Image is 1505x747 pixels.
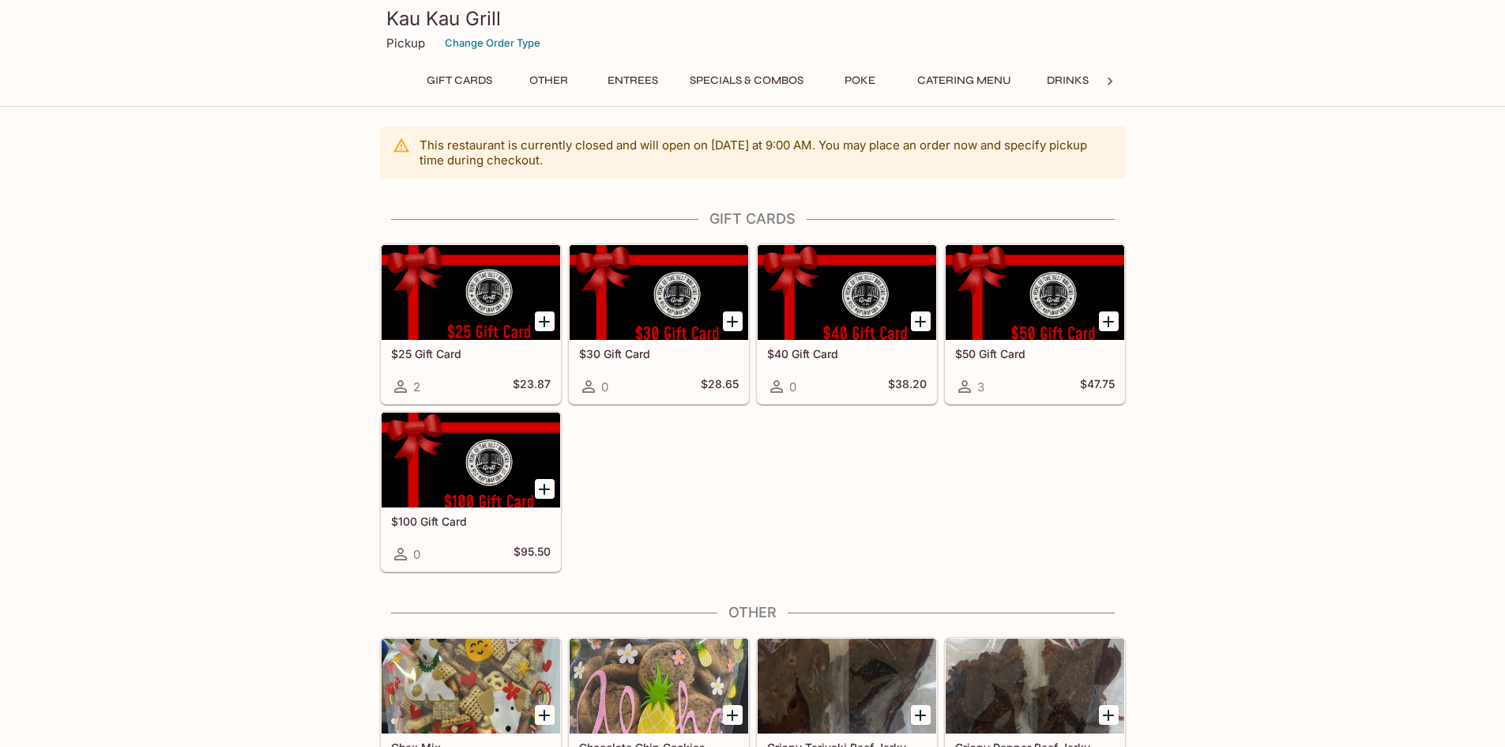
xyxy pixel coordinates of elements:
[381,244,561,404] a: $25 Gift Card2$23.87
[825,70,896,92] button: Poke
[418,70,501,92] button: Gift Cards
[758,245,936,340] div: $40 Gift Card
[946,639,1124,734] div: Crispy Pepper Beef Jerky
[535,479,555,499] button: Add $100 Gift Card
[569,244,749,404] a: $30 Gift Card0$28.65
[757,244,937,404] a: $40 Gift Card0$38.20
[1099,311,1119,331] button: Add $50 Gift Card
[514,545,551,564] h5: $95.50
[601,379,608,394] span: 0
[681,70,812,92] button: Specials & Combos
[391,515,551,528] h5: $100 Gift Card
[391,347,551,360] h5: $25 Gift Card
[955,347,1115,360] h5: $50 Gift Card
[382,245,560,340] div: $25 Gift Card
[570,639,748,734] div: Chocolate Chip Cookies
[977,379,984,394] span: 3
[420,138,1113,168] p: This restaurant is currently closed and will open on [DATE] at 9:00 AM . You may place an order n...
[579,347,739,360] h5: $30 Gift Card
[413,379,420,394] span: 2
[386,36,425,51] p: Pickup
[723,705,743,725] button: Add Chocolate Chip Cookies
[382,413,560,507] div: $100 Gift Card
[386,6,1119,31] h3: Kau Kau Grill
[946,245,1124,340] div: $50 Gift Card
[758,639,936,734] div: Crispy Teriyaki Beef Jerky
[789,379,796,394] span: 0
[911,705,931,725] button: Add Crispy Teriyaki Beef Jerky
[413,547,420,562] span: 0
[909,70,1020,92] button: Catering Menu
[514,70,585,92] button: Other
[1099,705,1119,725] button: Add Crispy Pepper Beef Jerky
[513,377,551,396] h5: $23.87
[380,604,1126,621] h4: Other
[381,412,561,572] a: $100 Gift Card0$95.50
[535,705,555,725] button: Add Chex Mix
[382,639,560,734] div: Chex Mix
[597,70,668,92] button: Entrees
[911,311,931,331] button: Add $40 Gift Card
[701,377,739,396] h5: $28.65
[1033,70,1104,92] button: Drinks
[380,210,1126,228] h4: Gift Cards
[888,377,927,396] h5: $38.20
[535,311,555,331] button: Add $25 Gift Card
[1080,377,1115,396] h5: $47.75
[570,245,748,340] div: $30 Gift Card
[767,347,927,360] h5: $40 Gift Card
[438,31,547,55] button: Change Order Type
[723,311,743,331] button: Add $30 Gift Card
[945,244,1125,404] a: $50 Gift Card3$47.75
